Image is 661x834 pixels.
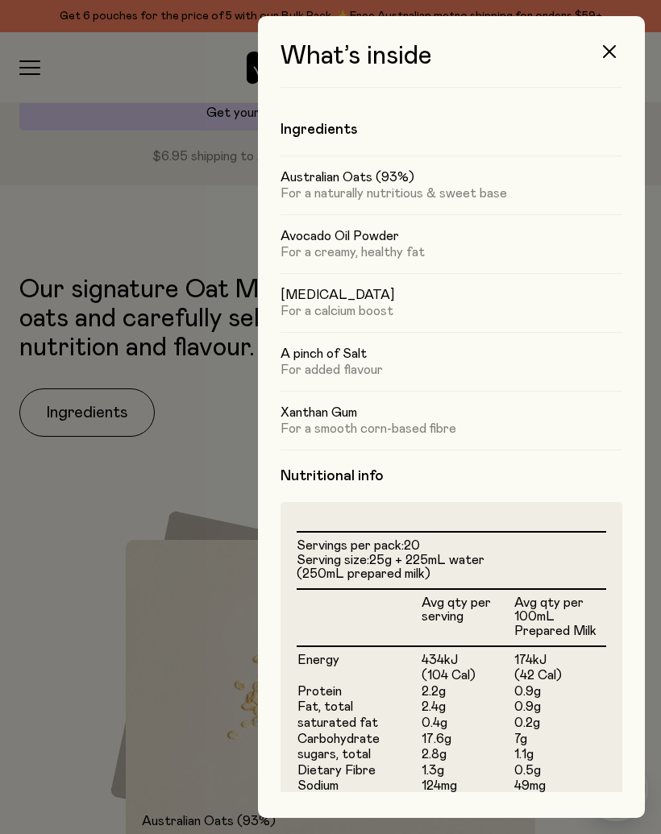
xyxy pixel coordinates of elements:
[297,539,606,554] li: Servings per pack:
[513,589,606,646] th: Avg qty per 100mL Prepared Milk
[513,778,606,795] td: 49mg
[513,747,606,763] td: 1.1g
[281,244,622,260] p: For a creamy, healthy fat
[421,646,513,669] td: 434kJ
[421,763,513,779] td: 1.3g
[281,421,622,437] p: For a smooth corn-based fibre
[297,716,378,729] span: saturated fat
[513,763,606,779] td: 0.5g
[297,685,342,698] span: Protein
[421,732,513,748] td: 17.6g
[297,764,376,777] span: Dietary Fibre
[297,554,484,581] span: 25g + 225mL water (250mL prepared milk)
[281,169,622,185] h5: Australian Oats (93%)
[421,684,513,700] td: 2.2g
[281,405,622,421] h5: Xanthan Gum
[281,467,622,486] h4: Nutritional info
[297,654,339,666] span: Energy
[421,589,513,646] th: Avg qty per serving
[281,185,622,201] p: For a naturally nutritious & sweet base
[421,778,513,795] td: 124mg
[281,228,622,244] h5: Avocado Oil Powder
[513,732,606,748] td: 7g
[281,42,622,88] h3: What’s inside
[421,699,513,716] td: 2.4g
[281,346,622,362] h5: A pinch of Salt
[404,539,420,552] span: 20
[421,716,513,732] td: 0.4g
[513,716,606,732] td: 0.2g
[297,779,339,792] span: Sodium
[297,700,353,713] span: Fat, total
[297,732,380,745] span: Carbohydrate
[421,747,513,763] td: 2.8g
[513,699,606,716] td: 0.9g
[513,684,606,700] td: 0.9g
[281,287,622,303] h5: [MEDICAL_DATA]
[297,554,606,582] li: Serving size:
[513,646,606,669] td: 174kJ
[513,668,606,684] td: (42 Cal)
[297,748,371,761] span: sugars, total
[281,120,622,139] h4: Ingredients
[281,303,622,319] p: For a calcium boost
[421,668,513,684] td: (104 Cal)
[281,362,622,378] p: For added flavour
